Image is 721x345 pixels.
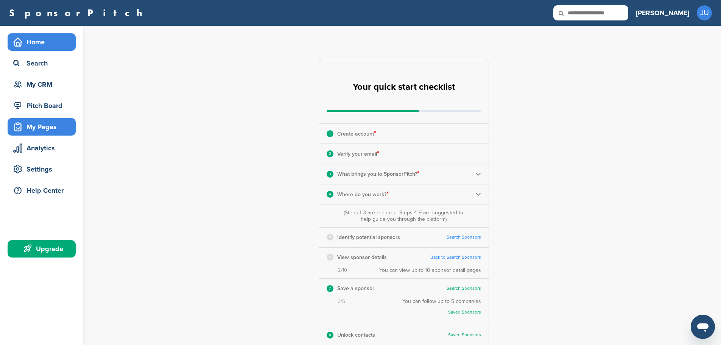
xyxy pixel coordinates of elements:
a: Upgrade [8,240,76,258]
span: 3/5 [338,298,345,305]
p: Identify potential sponsors [337,233,400,242]
h2: Your quick start checklist [353,79,455,95]
a: Settings [8,161,76,178]
div: 1 [327,130,333,137]
div: (Steps 1-3 are required. Steps 4-9 are suggested to help guide you through the platform) [342,209,465,222]
div: 7 [327,285,333,292]
img: Checklist arrow 2 [475,191,481,197]
div: You can view up to 10 sponsor detail pages [379,267,481,273]
div: 5 [327,234,333,240]
span: JU [697,5,712,20]
div: Home [11,35,76,49]
div: Analytics [11,141,76,155]
img: Checklist arrow 2 [475,171,481,177]
div: My CRM [11,78,76,91]
a: SponsorPitch [9,8,147,18]
p: Unlock contacts [337,330,375,340]
p: View sponsor details [337,253,387,262]
a: Home [8,33,76,51]
p: What brings you to SponsorPitch? [337,169,419,179]
p: Save a sponsor [337,284,374,293]
div: 3 [327,171,333,178]
div: 8 [327,332,333,339]
div: You can follow up to 5 companies [402,298,481,320]
div: Pitch Board [11,99,76,112]
iframe: Button to launch messaging window [691,315,715,339]
a: Search Sponsors [447,286,481,291]
a: Saved Sponsors [448,332,481,338]
div: Settings [11,162,76,176]
div: Help Center [11,184,76,197]
h3: [PERSON_NAME] [636,8,689,18]
p: Where do you work? [337,189,389,199]
a: [PERSON_NAME] [636,5,689,21]
p: Create account [337,129,376,139]
a: My Pages [8,118,76,136]
div: My Pages [11,120,76,134]
a: Pitch Board [8,97,76,114]
a: Search [8,55,76,72]
a: Search Sponsors [447,234,481,240]
a: My CRM [8,76,76,93]
a: Saved Sponsors [410,309,481,315]
div: 4 [327,191,333,198]
div: Upgrade [11,242,76,256]
a: Analytics [8,139,76,157]
p: Verify your email [337,149,379,159]
a: Back to Search Sponsors [430,254,481,260]
div: 2 [327,150,333,157]
div: 6 [327,254,333,261]
div: Search [11,56,76,70]
a: Help Center [8,182,76,199]
span: 2/10 [338,267,347,273]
